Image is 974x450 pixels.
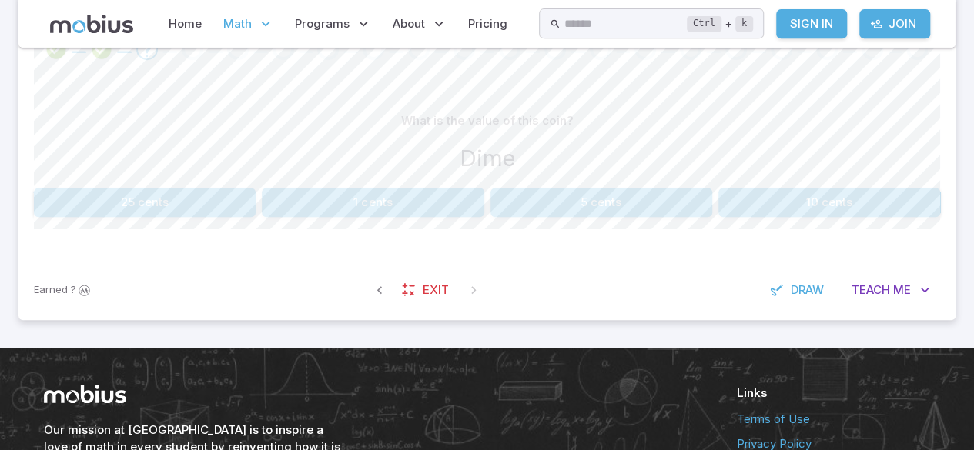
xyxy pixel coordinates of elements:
[363,38,384,60] div: Go to the next question
[862,38,883,60] div: Go to the next question
[460,276,487,304] span: On Latest Question
[791,282,824,298] span: Draw
[816,38,838,60] div: Go to the next question
[687,15,753,33] div: +
[634,38,656,60] div: Go to the next question
[680,38,701,60] div: Go to the next question
[893,282,911,298] span: Me
[718,188,940,217] button: 10 cents
[687,16,721,32] kbd: Ctrl
[464,6,512,42] a: Pricing
[136,38,158,60] div: Go to the next question
[906,38,928,60] div: Go to the next question
[295,15,350,32] span: Programs
[725,38,747,60] div: Go to the next question
[499,38,520,60] div: Go to the next question
[182,38,203,60] div: Go to the next question
[590,38,611,60] div: Go to the next question
[34,282,68,298] span: Earned
[737,411,931,428] a: Terms of Use
[460,142,515,175] h3: Dime
[761,275,835,305] button: Draw
[859,9,930,38] a: Join
[273,38,294,60] div: Go to the next question
[735,16,753,32] kbd: k
[423,282,449,298] span: Exit
[737,385,931,402] h6: Links
[408,38,430,60] div: Go to the next question
[34,282,92,298] p: Sign In to earn Mobius dollars
[223,15,252,32] span: Math
[366,276,393,304] span: Previous Question
[164,6,206,42] a: Home
[490,188,712,217] button: 5 cents
[544,38,566,60] div: Go to the next question
[91,38,112,60] div: Review your answer
[841,275,940,305] button: TeachMe
[393,15,425,32] span: About
[317,38,339,60] div: Go to the next question
[852,282,890,298] span: Teach
[227,38,249,60] div: Go to the next question
[45,38,67,60] div: Review your answer
[454,38,475,60] div: Go to the next question
[771,38,792,60] div: Go to the next question
[71,282,76,298] span: ?
[262,188,484,217] button: 1 cents
[776,9,847,38] a: Sign In
[393,275,460,305] a: Exit
[34,188,256,217] button: 25 cents
[401,112,574,129] p: What is the value of this coin?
